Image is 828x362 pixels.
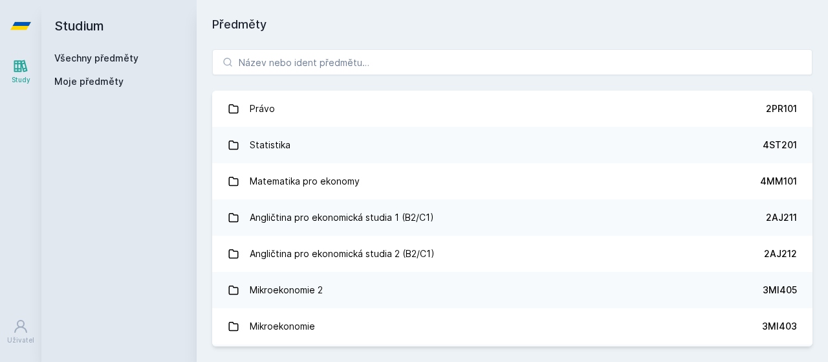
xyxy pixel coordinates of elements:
div: Study [12,75,30,85]
a: Matematika pro ekonomy 4MM101 [212,163,812,199]
div: Mikroekonomie [250,313,315,339]
div: Mikroekonomie 2 [250,277,323,303]
a: Mikroekonomie 2 3MI405 [212,272,812,308]
div: Statistika [250,132,290,158]
input: Název nebo ident předmětu… [212,49,812,75]
a: Mikroekonomie 3MI403 [212,308,812,345]
a: Angličtina pro ekonomická studia 1 (B2/C1) 2AJ211 [212,199,812,236]
a: Angličtina pro ekonomická studia 2 (B2/C1) 2AJ212 [212,236,812,272]
div: 3MI403 [762,320,797,333]
div: Uživatel [7,335,34,345]
div: 4MM101 [760,175,797,188]
div: Angličtina pro ekonomická studia 2 (B2/C1) [250,241,435,267]
div: 2AJ211 [766,211,797,224]
div: Matematika pro ekonomy [250,168,360,194]
div: Angličtina pro ekonomická studia 1 (B2/C1) [250,205,434,231]
a: Statistika 4ST201 [212,127,812,163]
div: 3MI405 [763,284,797,297]
a: Všechny předměty [54,52,138,63]
div: 4ST201 [763,139,797,152]
a: Uživatel [3,312,39,352]
div: 2AJ212 [764,247,797,260]
a: Study [3,52,39,91]
div: 2PR101 [766,102,797,115]
div: Právo [250,96,275,122]
span: Moje předměty [54,75,124,88]
h1: Předměty [212,16,812,34]
a: Právo 2PR101 [212,91,812,127]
